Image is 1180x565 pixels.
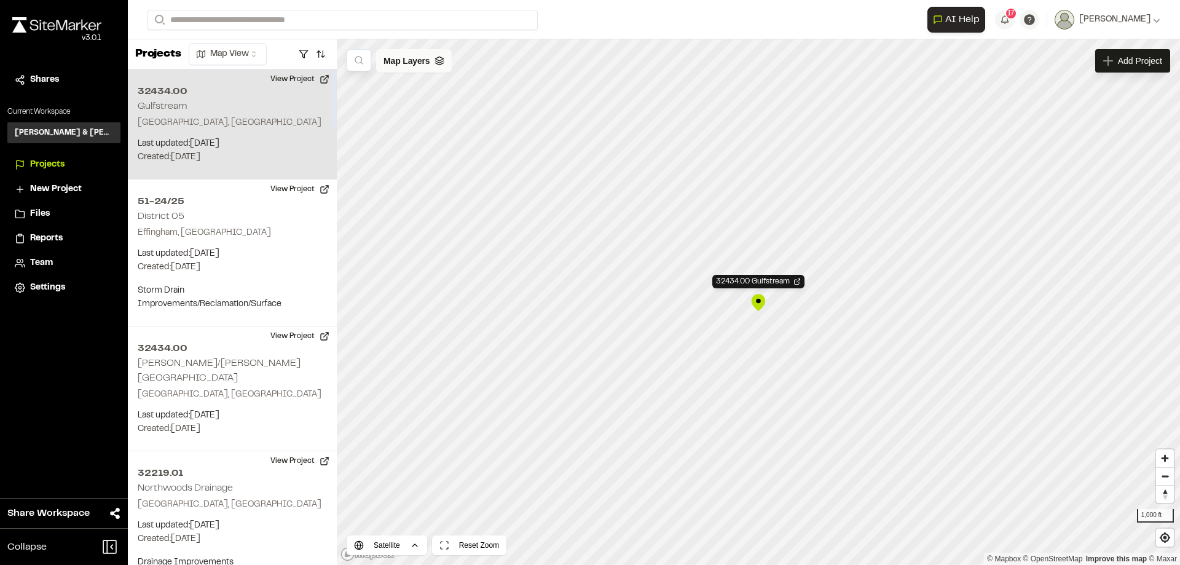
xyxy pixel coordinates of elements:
p: [GEOGRAPHIC_DATA], [GEOGRAPHIC_DATA] [138,388,327,401]
button: Zoom in [1156,449,1174,467]
button: View Project [263,451,337,471]
h3: [PERSON_NAME] & [PERSON_NAME] Inc. [15,127,113,138]
h2: Gulfstream [138,102,187,111]
button: [PERSON_NAME] [1055,10,1160,30]
p: Created: [DATE] [138,532,327,546]
a: Mapbox logo [340,547,395,561]
a: Maxar [1149,555,1177,563]
a: Map feedback [1086,555,1147,563]
button: View Project [263,69,337,89]
img: rebrand.png [12,17,101,33]
span: Files [30,207,50,221]
span: Add Project [1118,55,1162,67]
button: Satellite [347,535,427,555]
span: [PERSON_NAME] [1079,13,1150,26]
p: [GEOGRAPHIC_DATA], [GEOGRAPHIC_DATA] [138,116,327,130]
h2: District 05 [138,212,184,221]
h2: Northwoods Drainage [138,484,233,492]
div: Oh geez...please don't... [12,33,101,44]
button: Search [147,10,170,30]
h2: 32434.00 [138,341,327,356]
h2: 32219.01 [138,466,327,481]
p: Created: [DATE] [138,422,327,436]
button: Reset Zoom [432,535,506,555]
span: Team [30,256,53,270]
p: Last updated: [DATE] [138,137,327,151]
button: Reset bearing to north [1156,485,1174,503]
a: Files [15,207,113,221]
div: 1,000 ft [1137,509,1174,523]
button: Open AI Assistant [927,7,985,33]
div: Open AI Assistant [927,7,990,33]
button: Zoom out [1156,467,1174,485]
p: Last updated: [DATE] [138,247,327,261]
span: 17 [1007,8,1015,19]
p: Current Workspace [7,106,120,117]
p: Storm Drain Improvements/Reclamation/Surface [138,284,327,311]
span: Zoom out [1156,468,1174,485]
span: AI Help [945,12,980,27]
a: Shares [15,73,113,87]
a: Settings [15,281,113,294]
p: Last updated: [DATE] [138,519,327,532]
h2: [PERSON_NAME]/[PERSON_NAME][GEOGRAPHIC_DATA] [138,359,301,382]
button: View Project [263,326,337,346]
a: OpenStreetMap [1023,555,1083,563]
p: [GEOGRAPHIC_DATA], [GEOGRAPHIC_DATA] [138,498,327,512]
div: Map marker [749,293,768,312]
span: Reports [30,232,63,245]
span: New Project [30,183,82,196]
div: Open Project [712,275,804,288]
span: Map Layers [383,54,430,68]
h2: 51-24/25 [138,194,327,209]
canvas: Map [337,39,1180,565]
a: Team [15,256,113,270]
button: Find my location [1156,529,1174,547]
img: User [1055,10,1074,30]
a: Projects [15,158,113,172]
span: Shares [30,73,59,87]
span: Collapse [7,540,47,555]
span: Settings [30,281,65,294]
a: New Project [15,183,113,196]
span: Projects [30,158,65,172]
a: Reports [15,232,113,245]
p: Last updated: [DATE] [138,409,327,422]
button: View Project [263,180,337,199]
h2: 32434.00 [138,84,327,99]
span: Share Workspace [7,506,90,521]
p: Created: [DATE] [138,151,327,164]
button: 17 [995,10,1015,30]
p: Effingham, [GEOGRAPHIC_DATA] [138,226,327,240]
p: Created: [DATE] [138,261,327,274]
a: Mapbox [987,555,1021,563]
p: Projects [135,46,181,63]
